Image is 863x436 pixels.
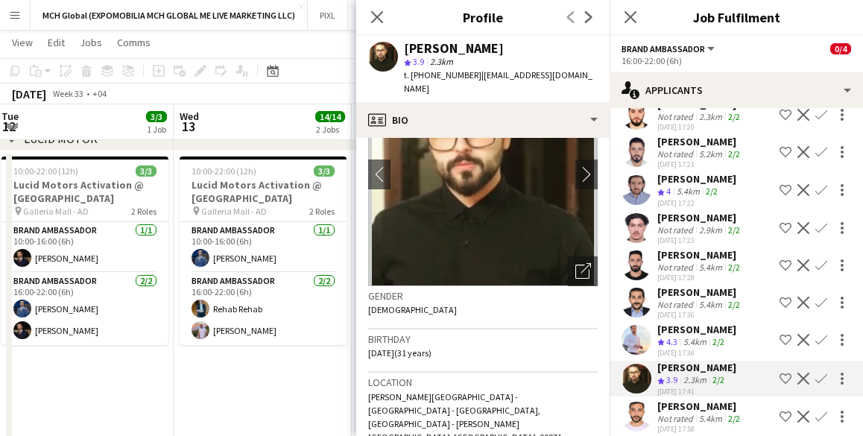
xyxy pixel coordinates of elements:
[1,178,168,205] h3: Lucid Motors Activation @ [GEOGRAPHIC_DATA]
[610,72,863,108] div: Applicants
[657,361,736,374] div: [PERSON_NAME]
[680,336,709,349] div: 5.4km
[42,33,71,52] a: Edit
[31,1,308,30] button: MCH Global (EXPOMOBILIA MCH GLOBAL ME LIVE MARKETING LLC)
[1,222,168,273] app-card-role: Brand Ambassador1/110:00-16:00 (6h)[PERSON_NAME]
[728,262,740,273] app-skills-label: 2/2
[622,55,851,66] div: 16:00-22:00 (6h)
[696,413,725,424] div: 5.4km
[657,323,736,336] div: [PERSON_NAME]
[657,413,696,424] div: Not rated
[308,1,348,30] button: PIXL
[180,178,347,205] h3: Lucid Motors Activation @ [GEOGRAPHIC_DATA]
[680,374,709,387] div: 2.3km
[657,111,696,122] div: Not rated
[728,413,740,424] app-skills-label: 2/2
[356,102,610,138] div: Bio
[368,63,598,286] img: Crew avatar or photo
[657,424,743,434] div: [DATE] 17:58
[657,224,696,236] div: Not rated
[666,186,671,197] span: 4
[368,376,598,389] h3: Location
[712,336,724,347] app-skills-label: 2/2
[1,110,19,123] span: Tue
[657,159,743,169] div: [DATE] 17:21
[192,165,256,177] span: 10:00-22:00 (12h)
[180,273,347,345] app-card-role: Brand Ambassador2/216:00-22:00 (6h)Rehab Rehab[PERSON_NAME]
[80,36,102,49] span: Jobs
[12,36,33,49] span: View
[728,148,740,159] app-skills-label: 2/2
[348,1,405,30] button: DUNE 23
[413,56,424,67] span: 3.9
[404,69,592,94] span: | [EMAIL_ADDRESS][DOMAIN_NAME]
[74,33,108,52] a: Jobs
[657,248,743,262] div: [PERSON_NAME]
[657,273,743,282] div: [DATE] 17:28
[314,165,335,177] span: 3/3
[13,165,78,177] span: 10:00-22:00 (12h)
[728,299,740,310] app-skills-label: 2/2
[696,111,725,122] div: 2.3km
[146,111,167,122] span: 3/3
[728,224,740,236] app-skills-label: 2/2
[696,148,725,159] div: 5.2km
[356,7,610,27] h3: Profile
[111,33,157,52] a: Comms
[23,206,89,217] span: Galleria Mall - AD
[657,387,736,396] div: [DATE] 17:41
[657,135,743,148] div: [PERSON_NAME]
[657,198,736,208] div: [DATE] 17:22
[177,118,199,135] span: 13
[315,111,345,122] span: 14/14
[830,43,851,54] span: 0/4
[696,299,725,310] div: 5.4km
[696,262,725,273] div: 5.4km
[368,347,431,358] span: [DATE] (31 years)
[696,224,725,236] div: 2.9km
[1,157,168,345] app-job-card: 10:00-22:00 (12h)3/3Lucid Motors Activation @ [GEOGRAPHIC_DATA] Galleria Mall - AD2 RolesBrand Am...
[404,69,481,80] span: t. [PHONE_NUMBER]
[666,336,677,347] span: 4.3
[622,43,705,54] span: Brand Ambassador
[657,172,736,186] div: [PERSON_NAME]
[49,88,86,99] span: Week 33
[568,256,598,286] div: Open photos pop-in
[48,36,65,49] span: Edit
[180,157,347,345] div: 10:00-22:00 (12h)3/3Lucid Motors Activation @ [GEOGRAPHIC_DATA] Galleria Mall - AD2 RolesBrand Am...
[136,165,157,177] span: 3/3
[1,273,168,345] app-card-role: Brand Ambassador2/216:00-22:00 (6h)[PERSON_NAME][PERSON_NAME]
[131,206,157,217] span: 2 Roles
[180,110,199,123] span: Wed
[117,36,151,49] span: Comms
[92,88,107,99] div: +04
[706,186,718,197] app-skills-label: 2/2
[657,285,743,299] div: [PERSON_NAME]
[657,310,743,320] div: [DATE] 17:36
[657,399,743,413] div: [PERSON_NAME]
[368,304,457,315] span: [DEMOGRAPHIC_DATA]
[712,374,724,385] app-skills-label: 2/2
[666,374,677,385] span: 3.9
[657,211,743,224] div: [PERSON_NAME]
[674,186,703,198] div: 5.4km
[355,118,376,135] span: 14
[12,86,46,101] div: [DATE]
[657,348,736,358] div: [DATE] 17:36
[368,289,598,303] h3: Gender
[657,299,696,310] div: Not rated
[368,332,598,346] h3: Birthday
[610,7,863,27] h3: Job Fulfilment
[427,56,456,67] span: 2.3km
[180,222,347,273] app-card-role: Brand Ambassador1/110:00-16:00 (6h)[PERSON_NAME]
[309,206,335,217] span: 2 Roles
[657,236,743,245] div: [DATE] 17:23
[404,42,504,55] div: [PERSON_NAME]
[657,122,743,132] div: [DATE] 17:20
[657,148,696,159] div: Not rated
[6,33,39,52] a: View
[728,111,740,122] app-skills-label: 2/2
[316,124,344,135] div: 2 Jobs
[657,262,696,273] div: Not rated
